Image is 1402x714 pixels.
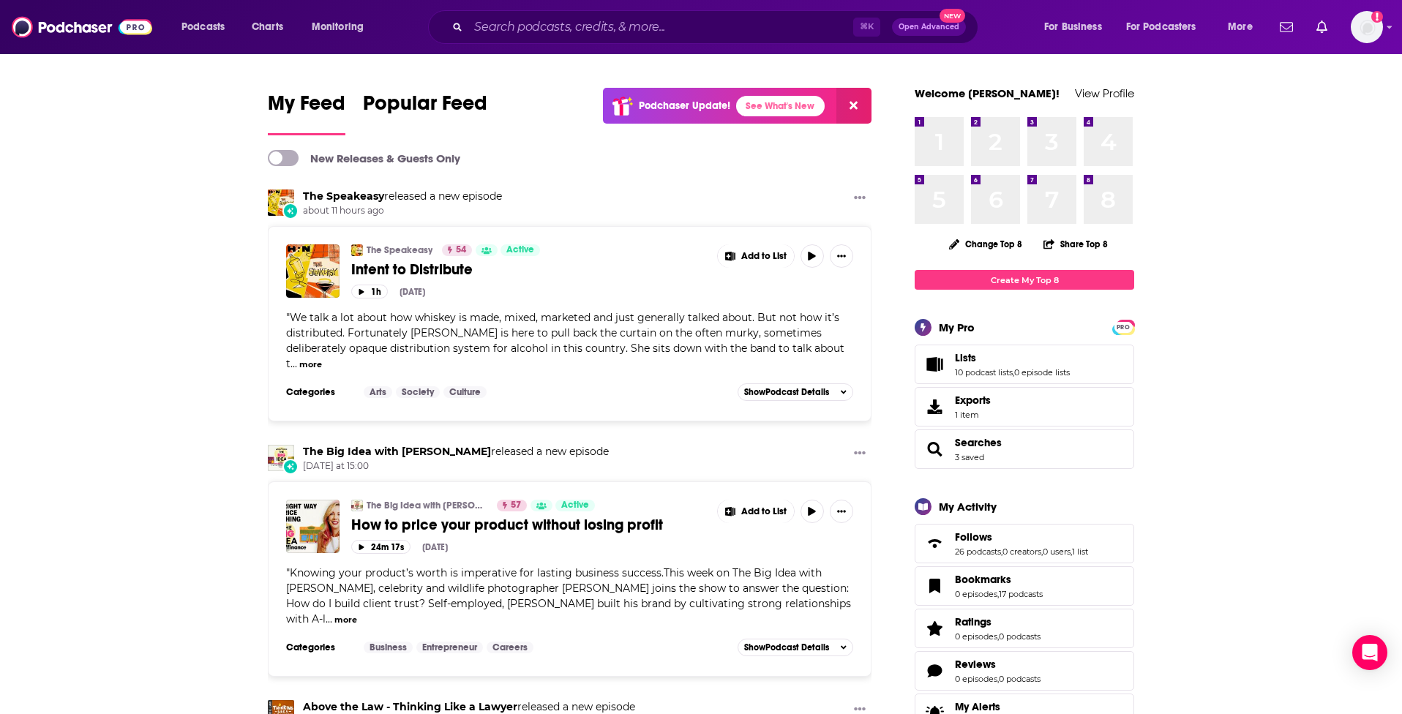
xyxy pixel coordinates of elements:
[396,386,440,398] a: Society
[853,18,880,37] span: ⌘ K
[939,500,997,514] div: My Activity
[290,357,297,370] span: ...
[268,150,460,166] a: New Releases & Guests Only
[997,674,999,684] span: ,
[351,244,363,256] a: The Speakeasy
[744,387,829,397] span: Show Podcast Details
[920,397,949,417] span: Exports
[303,445,491,458] a: The Big Idea with Elizabeth Gore
[892,18,966,36] button: Open AdvancedNew
[181,17,225,37] span: Podcasts
[171,15,244,39] button: open menu
[303,460,609,473] span: [DATE] at 15:00
[1044,17,1102,37] span: For Business
[955,658,996,671] span: Reviews
[501,244,540,256] a: Active
[1034,15,1120,39] button: open menu
[955,452,984,462] a: 3 saved
[1041,546,1043,557] span: ,
[940,235,1031,253] button: Change Top 8
[286,500,340,553] a: How to price your product without losing profit
[955,615,1041,628] a: Ratings
[736,96,825,116] a: See What's New
[351,540,411,554] button: 24m 17s
[351,500,363,511] a: The Big Idea with Elizabeth Gore
[915,270,1134,290] a: Create My Top 8
[303,445,609,459] h3: released a new episode
[955,351,1070,364] a: Lists
[312,17,364,37] span: Monitoring
[303,700,635,714] h3: released a new episode
[286,642,352,653] h3: Categories
[955,351,976,364] span: Lists
[744,642,829,653] span: Show Podcast Details
[1114,321,1132,332] a: PRO
[915,524,1134,563] span: Follows
[955,530,992,544] span: Follows
[252,17,283,37] span: Charts
[363,91,487,135] a: Popular Feed
[1352,635,1387,670] div: Open Intercom Messenger
[364,642,413,653] a: Business
[1043,230,1109,258] button: Share Top 8
[955,367,1013,377] a: 10 podcast lists
[242,15,292,39] a: Charts
[955,436,1002,449] a: Searches
[286,566,851,625] span: "
[351,516,707,534] a: How to price your product without losing profit
[955,658,1041,671] a: Reviews
[955,394,991,407] span: Exports
[955,573,1043,586] a: Bookmarks
[12,13,152,41] a: Podchaser - Follow, Share and Rate Podcasts
[920,354,949,375] a: Lists
[920,661,949,681] a: Reviews
[1043,546,1071,557] a: 0 users
[351,516,663,534] span: How to price your product without losing profit
[848,445,871,463] button: Show More Button
[416,642,483,653] a: Entrepreneur
[367,500,487,511] a: The Big Idea with [PERSON_NAME]
[286,311,844,370] span: We talk a lot about how whiskey is made, mixed, marketed and just generally talked about. But not...
[286,566,851,625] span: Knowing your product’s worth is imperative for lasting business success.This week on The Big Idea...
[955,410,991,420] span: 1 item
[999,631,1041,642] a: 0 podcasts
[920,533,949,554] a: Follows
[718,244,794,268] button: Show More Button
[286,311,844,370] span: "
[1013,367,1014,377] span: ,
[268,91,345,124] span: My Feed
[955,615,991,628] span: Ratings
[303,189,384,203] a: The Speakeasy
[999,674,1041,684] a: 0 podcasts
[286,244,340,298] img: Intent to Distribute
[738,383,853,401] button: ShowPodcast Details
[1126,17,1196,37] span: For Podcasters
[997,589,999,599] span: ,
[422,542,448,552] div: [DATE]
[915,651,1134,691] span: Reviews
[999,589,1043,599] a: 17 podcasts
[468,15,853,39] input: Search podcasts, credits, & more...
[456,243,466,258] span: 54
[955,573,1011,586] span: Bookmarks
[955,631,997,642] a: 0 episodes
[299,358,322,371] button: more
[303,205,502,217] span: about 11 hours ago
[955,674,997,684] a: 0 episodes
[497,500,527,511] a: 57
[1218,15,1271,39] button: open menu
[920,576,949,596] a: Bookmarks
[741,506,787,517] span: Add to List
[997,631,999,642] span: ,
[367,244,432,256] a: The Speakeasy
[442,244,472,256] a: 54
[955,589,997,599] a: 0 episodes
[268,445,294,471] img: The Big Idea with Elizabeth Gore
[1228,17,1253,37] span: More
[268,189,294,216] img: The Speakeasy
[1001,546,1002,557] span: ,
[400,287,425,297] div: [DATE]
